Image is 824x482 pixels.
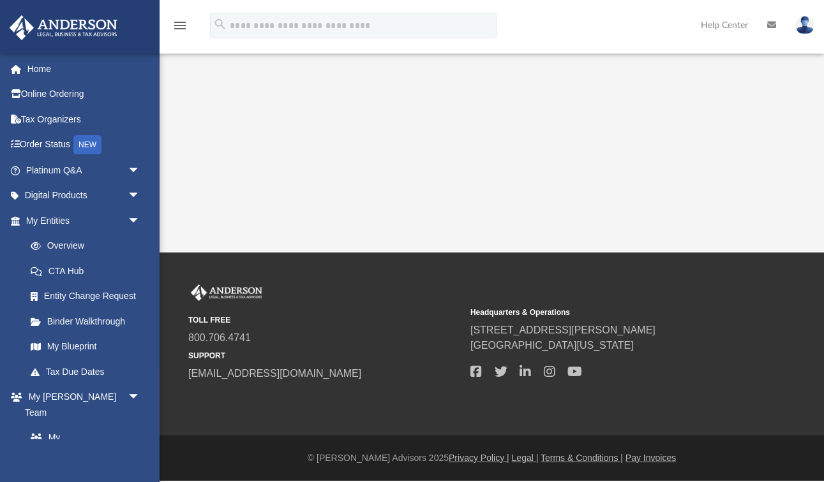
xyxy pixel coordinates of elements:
a: Terms & Conditions | [541,453,623,463]
a: [GEOGRAPHIC_DATA][US_STATE] [470,340,634,351]
a: Legal | [512,453,539,463]
a: 800.706.4741 [188,332,251,343]
span: arrow_drop_down [128,183,153,209]
div: © [PERSON_NAME] Advisors 2025 [160,451,824,465]
i: menu [172,18,188,33]
small: TOLL FREE [188,314,461,326]
img: Anderson Advisors Platinum Portal [6,15,121,40]
a: Order StatusNEW [9,132,160,158]
small: Headquarters & Operations [470,307,744,318]
a: Tax Due Dates [18,359,160,384]
a: My [PERSON_NAME] Team [18,425,147,482]
a: Privacy Policy | [449,453,509,463]
a: Platinum Q&Aarrow_drop_down [9,157,160,183]
a: [EMAIL_ADDRESS][DOMAIN_NAME] [188,368,361,379]
a: CTA Hub [18,258,160,284]
span: arrow_drop_down [128,157,153,184]
a: My Entitiesarrow_drop_down [9,208,160,233]
small: SUPPORT [188,350,461,361]
a: My [PERSON_NAME] Teamarrow_drop_down [9,384,153,425]
a: Entity Change Request [18,284,160,309]
a: Tax Organizers [9,106,160,132]
i: search [213,17,227,31]
a: [STREET_ADDRESS][PERSON_NAME] [470,325,655,335]
img: Anderson Advisors Platinum Portal [188,284,265,301]
a: Online Ordering [9,82,160,107]
a: menu [172,24,188,33]
span: arrow_drop_down [128,384,153,411]
div: NEW [73,135,101,154]
a: Binder Walkthrough [18,309,160,334]
a: Digital Productsarrow_drop_down [9,183,160,208]
a: My Blueprint [18,334,153,360]
img: User Pic [795,16,814,34]
a: Pay Invoices [625,453,676,463]
a: Home [9,56,160,82]
a: Overview [18,233,160,259]
span: arrow_drop_down [128,208,153,234]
